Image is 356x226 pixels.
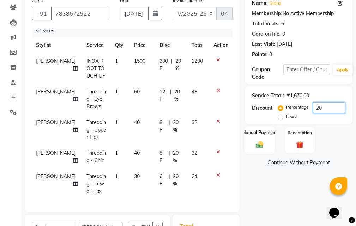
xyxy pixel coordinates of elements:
th: Disc [155,37,187,53]
div: Last Visit: [252,41,276,48]
span: 32 [192,150,197,156]
span: 32 [192,119,197,126]
span: 24 [192,173,197,179]
span: 1500 [134,58,145,64]
span: 20 % [173,149,183,164]
span: 20 % [175,57,183,72]
div: [DATE] [277,41,292,48]
div: Total Visits: [252,20,280,28]
span: Threading - Upper Lips [86,119,106,140]
span: 6 F [159,173,166,188]
input: Enter Offer / Coupon Code [283,64,330,75]
div: 0 [282,30,285,38]
div: 0 [269,51,272,58]
button: Apply [333,65,353,75]
span: Threading - Eye Brows [86,88,106,110]
span: [PERSON_NAME] [36,150,76,156]
span: 1 [115,119,118,126]
span: 60 [134,88,140,95]
span: 40 [134,119,140,126]
th: Total [187,37,210,53]
div: Card on file: [252,30,281,38]
span: | [169,173,170,188]
span: 20 % [173,173,183,188]
span: 8 F [159,119,166,134]
span: | [169,149,170,164]
label: Redemption [288,130,312,136]
a: Continue Without Payment [246,159,351,166]
span: 20 % [174,88,183,103]
div: Points: [252,51,268,58]
label: Manual Payment [242,129,277,136]
span: Threading - Lower Lips [86,173,106,194]
div: ₹1,670.00 [287,92,309,99]
img: _gift.svg [294,140,306,149]
th: Price [130,37,155,53]
iframe: chat widget [326,198,349,219]
div: Discount: [252,104,274,112]
img: _cash.svg [254,140,266,149]
button: +91 [32,7,52,20]
span: [PERSON_NAME] [36,58,76,64]
span: 1 [115,88,118,95]
span: 1 [115,150,118,156]
span: 20 % [173,119,183,134]
span: Threading - Chin [86,150,106,164]
input: Search by Name/Mobile/Email/Code [51,7,109,20]
div: Service Total: [252,92,284,99]
span: | [170,88,171,103]
span: INOA ROOT TOUCH UP [86,58,105,79]
span: [PERSON_NAME] [36,173,76,179]
span: 30 [134,173,140,179]
span: 12 F [159,88,167,103]
div: 6 [281,20,284,28]
span: 40 [134,150,140,156]
th: Action [209,37,233,53]
label: Fixed [286,113,297,120]
span: 1200 [192,58,203,64]
span: [PERSON_NAME] [36,119,76,126]
label: Percentage [286,104,309,110]
span: 48 [192,88,197,95]
span: 1 [115,173,118,179]
span: 300 F [159,57,168,72]
span: | [171,57,173,72]
th: Service [82,37,111,53]
div: No Active Membership [252,10,345,17]
span: 8 F [159,149,166,164]
th: Stylist [32,37,82,53]
div: Membership: [252,10,283,17]
div: Services [32,24,238,37]
th: Qty [111,37,130,53]
span: | [169,119,170,134]
span: [PERSON_NAME] [36,88,76,95]
div: Coupon Code [252,66,283,81]
span: 1 [115,58,118,64]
